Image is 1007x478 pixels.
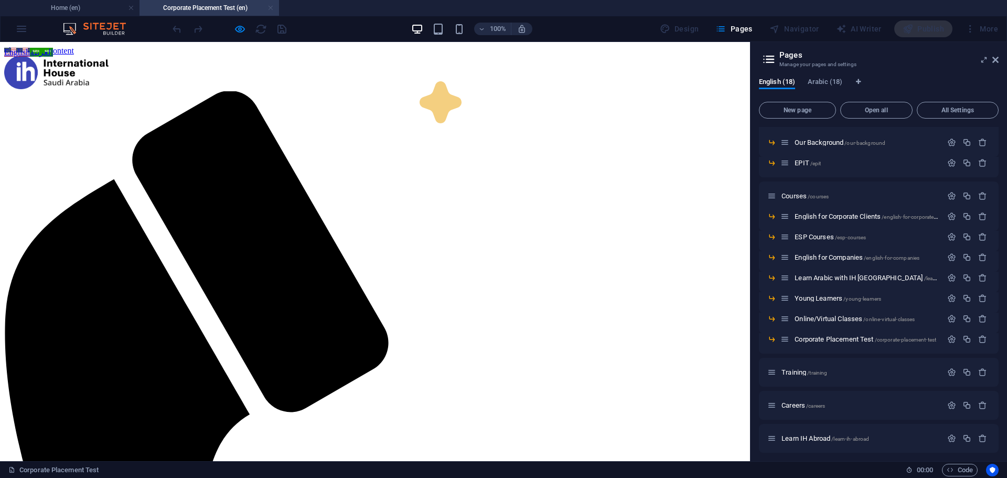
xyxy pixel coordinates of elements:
[986,464,999,476] button: Usercentrics
[808,194,829,199] span: /courses
[962,253,971,262] div: Duplicate
[947,253,956,262] div: Settings
[863,316,915,322] span: /online-virtual-classes
[840,102,913,119] button: Open all
[917,464,933,476] span: 00 00
[715,24,752,34] span: Pages
[947,314,956,323] div: Settings
[978,368,987,377] div: Remove
[795,159,821,167] span: Click to open page
[947,232,956,241] div: Settings
[917,102,999,119] button: All Settings
[60,23,139,35] img: Editor Logo
[810,161,821,166] span: /epit
[764,107,831,113] span: New page
[711,20,756,37] button: Pages
[962,192,971,200] div: Duplicate
[947,434,956,443] div: Settings
[942,464,978,476] button: Code
[779,60,978,69] h3: Manage your pages and settings
[778,369,942,376] div: Training/training
[978,401,987,410] div: Remove
[978,434,987,443] div: Remove
[947,192,956,200] div: Settings
[843,296,881,302] span: /young-learners
[978,212,987,221] div: Remove
[978,192,987,200] div: Remove
[795,139,885,146] span: Our Background
[962,232,971,241] div: Duplicate
[962,314,971,323] div: Duplicate
[962,212,971,221] div: Duplicate
[924,466,926,474] span: :
[795,213,950,220] span: Click to open page
[978,158,987,167] div: Remove
[978,273,987,282] div: Remove
[791,233,942,240] div: ESP Courses/esp-courses
[882,214,950,220] span: /english-for-corporate-clients
[781,401,825,409] span: Click to open page
[778,435,942,442] div: Learn IH Abroad/learn-ih-abroad
[791,160,942,166] div: EPIT/epit
[947,273,956,282] div: Settings
[806,403,825,409] span: /careers
[835,235,866,240] span: /esp-courses
[922,107,994,113] span: All Settings
[30,6,53,15] a: العربية
[962,273,971,282] div: Duplicate
[795,335,936,343] span: Corporate Placement Test
[962,294,971,303] div: Duplicate
[791,254,942,261] div: English for Companies/english-for-companies
[947,401,956,410] div: Settings
[474,23,511,35] button: 100%
[906,464,934,476] h6: Session time
[140,2,279,14] h4: Corporate Placement Test (en)
[656,20,703,37] div: Design (Ctrl+Alt+Y)
[791,139,942,146] div: Our Background/our-background
[947,158,956,167] div: Settings
[759,78,999,98] div: Language Tabs
[795,233,866,241] span: Click to open page
[947,368,956,377] div: Settings
[962,368,971,377] div: Duplicate
[791,274,942,281] div: Learn Arabic with IH [GEOGRAPHIC_DATA]/learn-arabic-with-ih-[GEOGRAPHIC_DATA]
[962,401,971,410] div: Duplicate
[978,232,987,241] div: Remove
[947,464,973,476] span: Code
[490,23,507,35] h6: 100%
[778,193,942,199] div: Courses/courses
[779,50,999,60] h2: Pages
[864,255,919,261] span: /english-for-companies
[759,76,795,90] span: English (18)
[807,370,827,376] span: /training
[947,335,956,344] div: Settings
[978,335,987,344] div: Remove
[791,315,942,322] div: Online/Virtual Classes/online-virtual-classes
[8,464,99,476] a: Click to cancel selection. Double-click to open Pages
[845,107,908,113] span: Open all
[947,212,956,221] div: Settings
[978,294,987,303] div: Remove
[795,294,881,302] span: Click to open page
[978,253,987,262] div: Remove
[759,102,836,119] button: New page
[781,192,829,200] span: Click to open page
[962,158,971,167] div: Duplicate
[4,4,74,13] a: Skip to main content
[778,402,942,409] div: Careers/careers
[947,294,956,303] div: Settings
[962,138,971,147] div: Duplicate
[791,336,942,343] div: Corporate Placement Test/corporate-placement-test
[831,436,869,442] span: /learn-ih-abroad
[791,213,942,220] div: English for Corporate Clients/english-for-corporate-clients
[947,138,956,147] div: Settings
[795,253,919,261] span: English for Companies
[844,140,885,146] span: /our-background
[781,434,869,442] span: Click to open page
[517,24,527,34] i: On resize automatically adjust zoom level to fit chosen device.
[4,6,30,15] a: English
[875,337,936,343] span: /corporate-placement-test
[978,314,987,323] div: Remove
[962,335,971,344] div: Duplicate
[808,76,842,90] span: Arabic (18)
